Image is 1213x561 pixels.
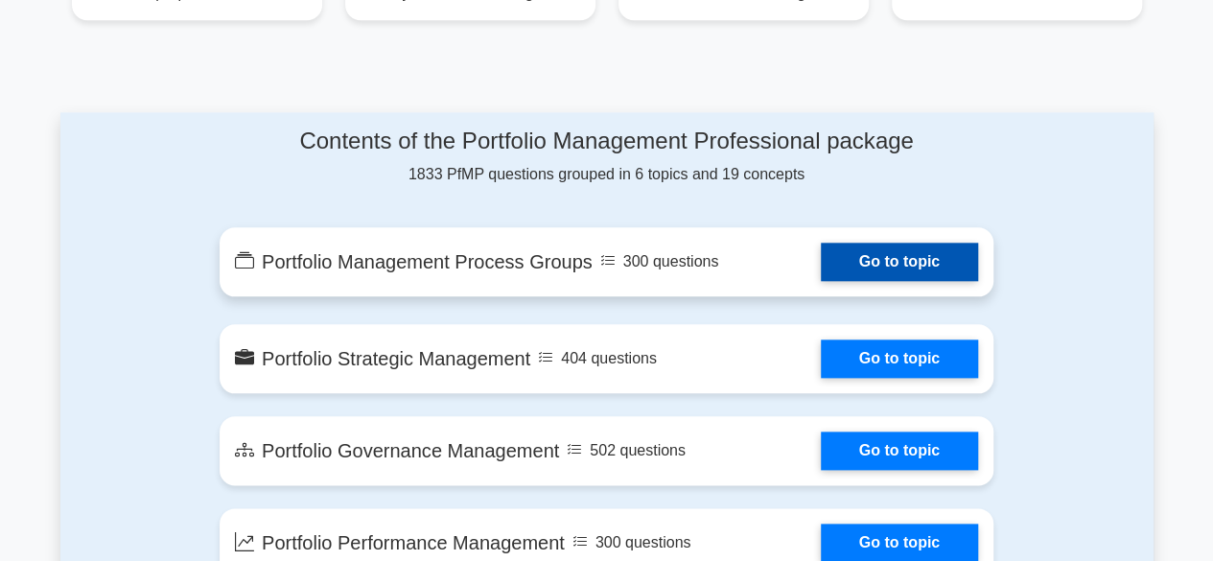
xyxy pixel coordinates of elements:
[220,128,993,155] h4: Contents of the Portfolio Management Professional package
[220,128,993,186] div: 1833 PfMP questions grouped in 6 topics and 19 concepts
[821,243,978,281] a: Go to topic
[821,339,978,378] a: Go to topic
[821,432,978,470] a: Go to topic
